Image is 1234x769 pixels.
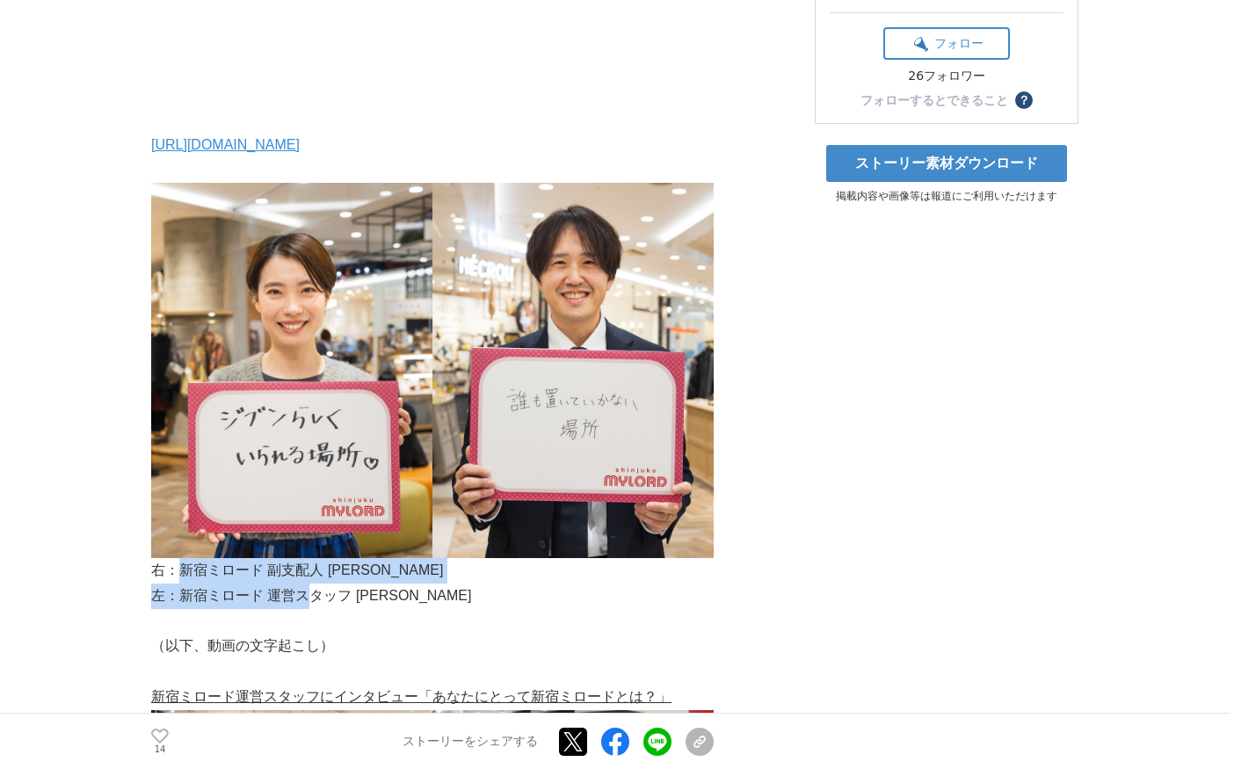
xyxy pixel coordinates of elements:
div: 26フォロワー [883,69,1010,84]
p: 右：新宿ミロード 副支配人 [PERSON_NAME] [151,558,714,584]
a: [URL][DOMAIN_NAME] [151,137,300,152]
p: （以下、動画の文字起こし） [151,634,714,659]
u: 新宿ミロード運営スタッフにインタビュー「あなたにとって新宿ミロードとは？」 [151,689,671,704]
p: ストーリーをシェアする [403,734,538,750]
p: 掲載内容や画像等は報道にご利用いただけます [815,189,1078,204]
button: ？ [1015,91,1033,109]
button: フォロー [883,27,1010,60]
a: ストーリー素材ダウンロード [826,145,1067,182]
span: ？ [1018,94,1030,106]
img: thumbnail_21d64220-d240-11ef-9863-b3deed60b316.jpg [151,183,714,558]
p: 左：新宿ミロード 運営スタッフ [PERSON_NAME] [151,584,714,609]
div: フォローするとできること [860,94,1008,106]
p: 14 [151,745,169,754]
